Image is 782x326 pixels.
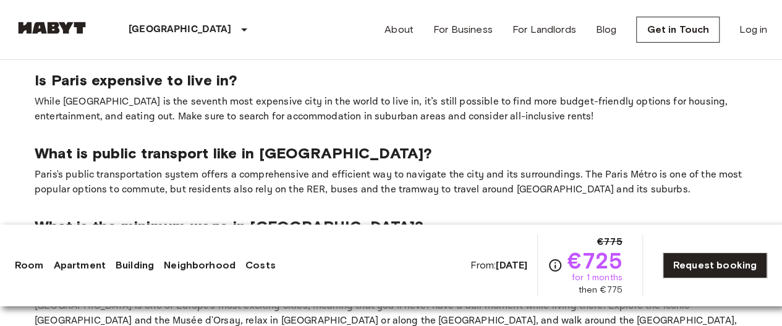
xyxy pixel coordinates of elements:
a: Blog [596,22,617,37]
a: Building [116,258,154,273]
a: For Business [433,22,493,37]
p: Is Paris expensive to live in? [35,71,747,90]
span: €725 [567,249,623,272]
svg: Check cost overview for full price breakdown. Please note that discounts apply to new joiners onl... [548,258,563,273]
a: About [385,22,414,37]
p: What is the minimum wage in [GEOGRAPHIC_DATA]? [35,217,747,236]
p: While [GEOGRAPHIC_DATA] is the seventh most expensive city in the world to live in, it’s still po... [35,95,747,124]
a: Request booking [663,252,767,278]
p: Paris's public transportation system offers a comprehensive and efficient way to navigate the cit... [35,168,747,197]
p: [GEOGRAPHIC_DATA] [129,22,232,37]
a: Get in Touch [636,17,720,43]
span: then €775 [578,284,622,296]
p: What is public transport like in [GEOGRAPHIC_DATA]? [35,144,747,163]
span: From: [470,259,527,272]
a: Log in [739,22,767,37]
a: For Landlords [512,22,576,37]
a: Neighborhood [164,258,236,273]
a: Costs [245,258,276,273]
span: €775 [597,234,623,249]
span: for 1 months [572,272,623,284]
a: Room [15,258,44,273]
b: [DATE] [496,259,527,271]
a: Apartment [54,258,106,273]
img: Habyt [15,22,89,34]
